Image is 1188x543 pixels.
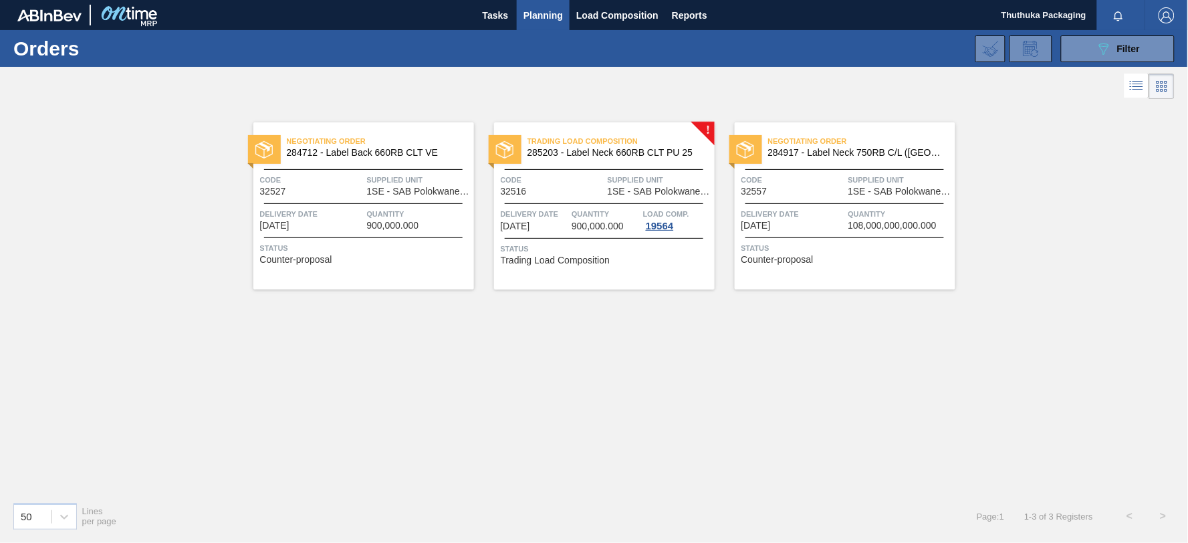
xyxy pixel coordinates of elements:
[643,207,711,231] a: Load Comp.19564
[643,221,677,231] div: 19564
[572,207,640,221] span: Quantity
[1009,35,1052,62] div: Order Review Request
[501,173,604,187] span: Code
[768,148,945,158] span: 284917 - Label Neck 750RB C/L (Hogwarts)
[17,9,82,21] img: TNhmsLtSVTkK8tSr43FrP2fwEKptu5GPRR3wAAAABJRU5ErkJggg==
[527,148,704,158] span: 285203 - Label Neck 660RB CLT PU 25
[501,221,530,231] span: 10/06/2025
[1149,74,1175,99] div: Card Vision
[741,221,771,231] span: 10/09/2025
[367,187,471,197] span: 1SE - SAB Polokwane Brewery
[741,255,814,265] span: Counter-proposal
[1024,512,1093,522] span: 1 - 3 of 3 Registers
[233,122,474,290] a: statusNegotiating Order284712 - Label Back 660RB CLT VECode32527Supplied Unit1SE - SAB Polokwane ...
[672,7,707,23] span: Reports
[975,35,1005,62] div: Import Order Negotiation
[741,241,952,255] span: Status
[1124,74,1149,99] div: List Vision
[367,221,419,231] span: 900,000.000
[260,241,471,255] span: Status
[260,173,364,187] span: Code
[1147,500,1180,533] button: >
[287,148,463,158] span: 284712 - Label Back 660RB CLT VE
[260,255,332,265] span: Counter-proposal
[255,141,273,158] img: status
[523,7,563,23] span: Planning
[848,173,952,187] span: Supplied Unit
[21,511,32,522] div: 50
[496,141,513,158] img: status
[260,221,289,231] span: 10/06/2025
[1061,35,1175,62] button: Filter
[643,207,689,221] span: Load Comp.
[501,242,711,255] span: Status
[1159,7,1175,23] img: Logout
[260,187,286,197] span: 32527
[608,173,711,187] span: Supplied Unit
[474,122,715,290] a: !statusTrading Load Composition285203 - Label Neck 660RB CLT PU 25Code32516Supplied Unit1SE - SAB...
[13,41,211,56] h1: Orders
[768,134,955,148] span: Negotiating Order
[741,173,845,187] span: Code
[608,187,711,197] span: 1SE - SAB Polokwane Brewery
[977,512,1004,522] span: Page : 1
[527,134,715,148] span: Trading Load Composition
[741,207,845,221] span: Delivery Date
[715,122,955,290] a: statusNegotiating Order284917 - Label Neck 750RB C/L ([GEOGRAPHIC_DATA])Code32557Supplied Unit1SE...
[848,187,952,197] span: 1SE - SAB Polokwane Brewery
[501,207,569,221] span: Delivery Date
[287,134,474,148] span: Negotiating Order
[848,221,937,231] span: 108,000,000,000.000
[737,141,754,158] img: status
[848,207,952,221] span: Quantity
[1113,500,1147,533] button: <
[260,207,364,221] span: Delivery Date
[501,255,610,265] span: Trading Load Composition
[367,173,471,187] span: Supplied Unit
[1097,6,1140,25] button: Notifications
[1117,43,1140,54] span: Filter
[501,187,527,197] span: 32516
[741,187,767,197] span: 32557
[572,221,624,231] span: 900,000.000
[576,7,659,23] span: Load Composition
[481,7,510,23] span: Tasks
[367,207,471,221] span: Quantity
[82,506,117,526] span: Lines per page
